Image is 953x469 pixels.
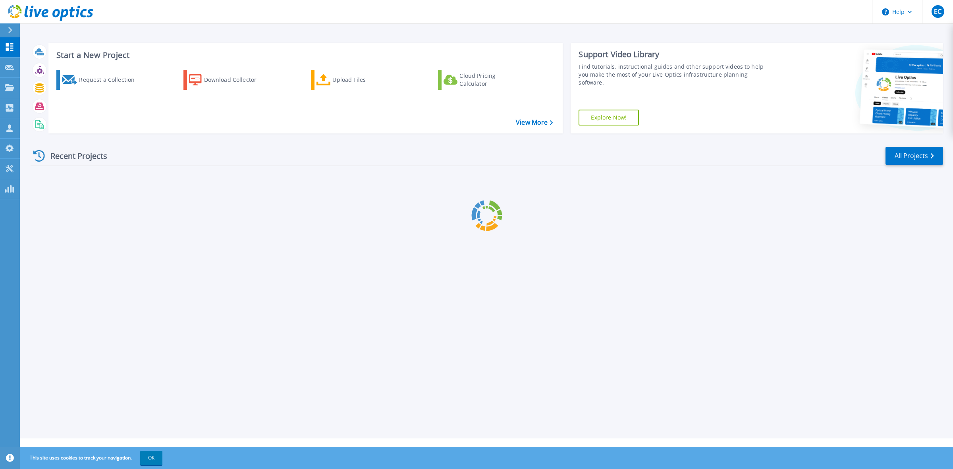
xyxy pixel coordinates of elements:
[79,72,143,88] div: Request a Collection
[140,451,162,465] button: OK
[22,451,162,465] span: This site uses cookies to track your navigation.
[579,63,770,87] div: Find tutorials, instructional guides and other support videos to help you make the most of your L...
[459,72,523,88] div: Cloud Pricing Calculator
[56,70,145,90] a: Request a Collection
[204,72,268,88] div: Download Collector
[183,70,272,90] a: Download Collector
[885,147,943,165] a: All Projects
[934,8,941,15] span: EC
[311,70,399,90] a: Upload Files
[438,70,527,90] a: Cloud Pricing Calculator
[332,72,396,88] div: Upload Files
[516,119,553,126] a: View More
[579,110,639,125] a: Explore Now!
[31,146,118,166] div: Recent Projects
[56,51,553,60] h3: Start a New Project
[579,49,770,60] div: Support Video Library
